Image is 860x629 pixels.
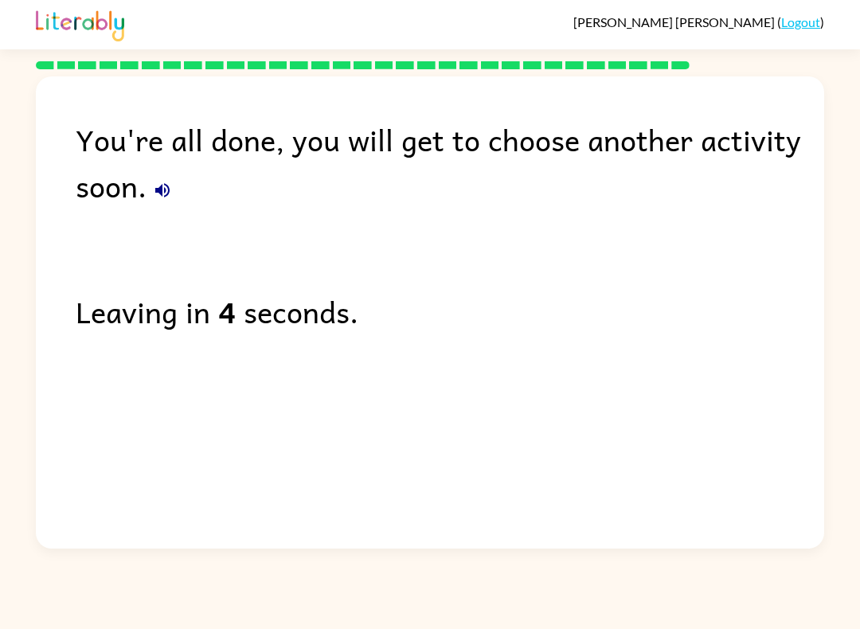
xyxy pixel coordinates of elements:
a: Logout [781,14,820,29]
div: You're all done, you will get to choose another activity soon. [76,116,824,209]
div: ( ) [573,14,824,29]
b: 4 [218,288,236,334]
img: Literably [36,6,124,41]
span: [PERSON_NAME] [PERSON_NAME] [573,14,777,29]
div: Leaving in seconds. [76,288,824,334]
